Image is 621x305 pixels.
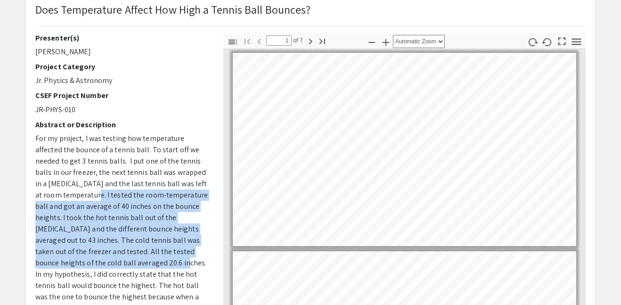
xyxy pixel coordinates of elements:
[35,91,209,100] h2: CSEF Project Number
[266,35,292,46] input: Page
[393,35,445,48] select: Zoom
[525,35,541,49] button: Rotate Clockwise
[35,104,209,115] p: JR-PHYS-010
[314,34,330,48] button: Go to Last Page
[539,35,556,49] button: Rotate Counterclockwise
[35,120,209,129] h2: Abstract or Description
[251,34,267,48] button: Previous Page
[7,263,40,298] iframe: Chat
[35,33,209,42] h2: Presenter(s)
[569,35,585,49] button: Tools
[378,35,394,49] button: Zoom In
[554,33,570,47] button: Switch to Presentation Mode
[229,49,580,250] div: Page 1
[239,34,255,48] button: Go to First Page
[225,35,241,49] button: Toggle Sidebar
[292,35,303,46] span: of 7
[35,1,311,18] p: Does Temperature Affect How High a Tennis Ball Bounces?
[364,35,380,49] button: Zoom Out
[302,34,319,48] button: Next Page
[35,46,209,58] p: [PERSON_NAME]
[35,62,209,71] h2: Project Category
[35,75,209,86] p: Jr. Physics & Astronomy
